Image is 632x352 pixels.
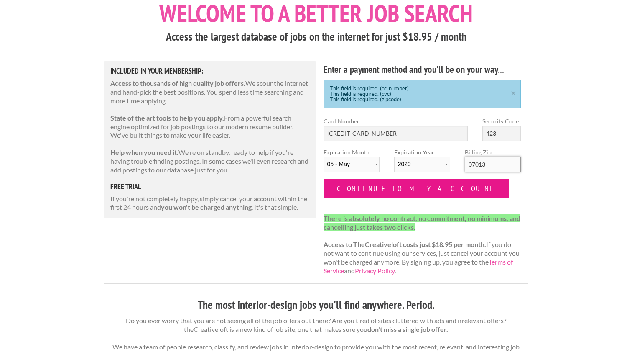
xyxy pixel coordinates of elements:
[161,203,252,211] strong: you won't be charged anything
[110,67,310,75] h5: Included in Your Membership:
[324,63,521,76] h4: Enter a payment method and you'll be on your way...
[110,114,310,140] p: From a powerful search engine optimized for job postings to our modern resume builder. We've buil...
[110,148,310,174] p: We're on standby, ready to help if you're having trouble finding postings. In some cases we'll ev...
[367,325,448,333] strong: don't miss a single job offer.
[508,89,519,95] a: ×
[110,148,178,156] strong: Help when you need it.
[104,297,528,313] h3: The most interior-design jobs you'll find anywhere. Period.
[324,214,520,231] strong: There is absolutely no contract, no commitment, no minimums, and cancelling just takes two clicks.
[324,179,509,198] input: Continue to my account
[324,117,468,126] label: Card Number
[110,195,310,212] p: If you're not completely happy, simply cancel your account within the first 24 hours and . It's t...
[482,117,521,126] label: Security Code
[394,157,450,172] select: Expiration Year
[324,148,380,179] label: Expiration Month
[104,29,528,45] h3: Access the largest database of jobs on the internet for just $18.95 / month
[110,114,224,122] strong: State of the art tools to help you apply.
[110,79,245,87] strong: Access to thousands of high quality job offers.
[110,79,310,105] p: We scour the internet and hand-pick the best positions. You spend less time searching and more ti...
[324,258,513,275] a: Terms of Service
[394,148,450,179] label: Expiration Year
[324,157,380,172] select: Expiration Month
[110,183,310,190] h5: free trial
[324,80,521,108] div: This field is required. (cc_number) This field is required. (cvc) This field is required. (zipcode)
[324,240,486,248] strong: Access to TheCreativeloft costs just $18.95 per month.
[465,148,521,157] label: Billing Zip:
[104,1,528,26] h1: Welcome to a better job search
[355,267,395,275] a: Privacy Policy
[324,214,521,275] p: If you do not want to continue using our services, just cancel your account you won't be charged ...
